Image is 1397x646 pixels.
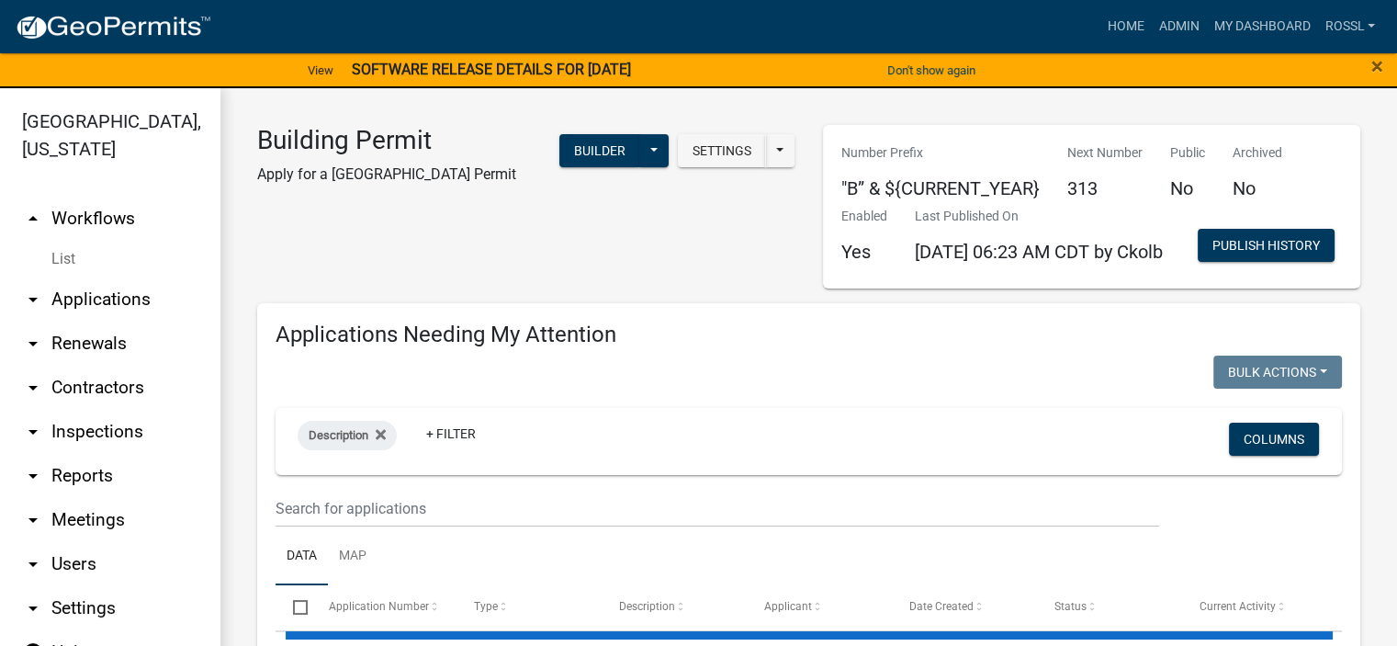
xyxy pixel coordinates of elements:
button: Columns [1229,423,1319,456]
a: + Filter [411,417,490,450]
input: Search for applications [276,490,1159,527]
span: Applicant [764,600,812,613]
a: RossL [1317,9,1382,44]
a: Home [1099,9,1151,44]
i: arrow_drop_down [22,333,44,355]
button: Bulk Actions [1213,356,1342,389]
span: Type [474,600,498,613]
i: arrow_drop_down [22,377,44,399]
a: Admin [1151,9,1206,44]
i: arrow_drop_down [22,509,44,531]
h3: Building Permit [257,125,516,156]
h4: Applications Needing My Attention [276,322,1342,348]
a: Map [328,527,377,586]
h5: "B” & ${CURRENT_YEAR} [841,177,1040,199]
datatable-header-cell: Status [1037,585,1182,629]
i: arrow_drop_down [22,597,44,619]
p: Enabled [841,207,887,226]
button: Builder [559,134,640,167]
i: arrow_drop_down [22,289,44,311]
span: Description [309,428,368,442]
span: Date Created [909,600,974,613]
i: arrow_drop_down [22,465,44,487]
h5: 313 [1067,177,1143,199]
h5: Yes [841,241,887,263]
button: Close [1371,55,1383,77]
datatable-header-cell: Description [602,585,747,629]
p: Number Prefix [841,143,1040,163]
button: Settings [678,134,766,167]
h5: No [1170,177,1205,199]
wm-modal-confirm: Workflow Publish History [1198,239,1335,254]
p: Last Published On [915,207,1163,226]
button: Don't show again [880,55,983,85]
span: × [1371,53,1383,79]
p: Archived [1233,143,1282,163]
span: Status [1054,600,1087,613]
datatable-header-cell: Date Created [892,585,1037,629]
datatable-header-cell: Application Number [310,585,456,629]
datatable-header-cell: Type [456,585,601,629]
a: Data [276,527,328,586]
h5: No [1233,177,1282,199]
i: arrow_drop_up [22,208,44,230]
datatable-header-cell: Applicant [747,585,892,629]
button: Publish History [1198,229,1335,262]
p: Next Number [1067,143,1143,163]
a: View [300,55,341,85]
a: My Dashboard [1206,9,1317,44]
span: Description [619,600,675,613]
span: Current Activity [1200,600,1276,613]
span: Application Number [329,600,429,613]
i: arrow_drop_down [22,553,44,575]
span: [DATE] 06:23 AM CDT by Ckolb [915,241,1163,263]
datatable-header-cell: Current Activity [1182,585,1327,629]
i: arrow_drop_down [22,421,44,443]
p: Apply for a [GEOGRAPHIC_DATA] Permit [257,164,516,186]
datatable-header-cell: Select [276,585,310,629]
p: Public [1170,143,1205,163]
strong: SOFTWARE RELEASE DETAILS FOR [DATE] [352,61,631,78]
